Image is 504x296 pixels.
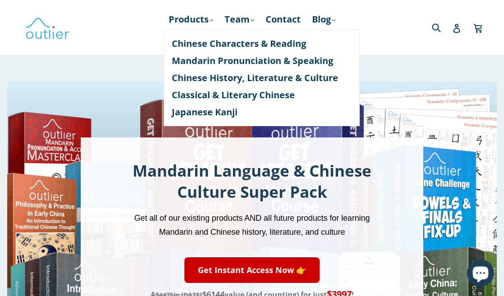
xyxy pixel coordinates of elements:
a: Chinese History, Literature & Culture [172,69,352,87]
a: Mandarin Pronunciation & Speaking [172,52,352,69]
a: Course Login [247,27,314,44]
a: Classical & Literary Chinese [172,87,352,104]
a: Japanese Kanji [172,104,352,121]
span: Get all of our existing products AND all future products for learning Mandarin and Chinese histor... [134,214,370,237]
a: Team [220,11,259,27]
a: Blog [307,11,340,27]
h1: Mandarin Language & Chinese Culture Super Pack [128,160,375,202]
inbox-online-store-chat: Shopify online store chat [464,260,497,289]
a: Chinese Characters & Reading [172,35,352,52]
a: Contact [261,11,305,27]
input: Search [430,18,454,36]
a: Products [164,11,218,27]
a: Get Instant Access Now 👉 [184,257,320,283]
a: Resources [191,27,245,44]
img: Outlier Linguistics [25,14,70,41]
